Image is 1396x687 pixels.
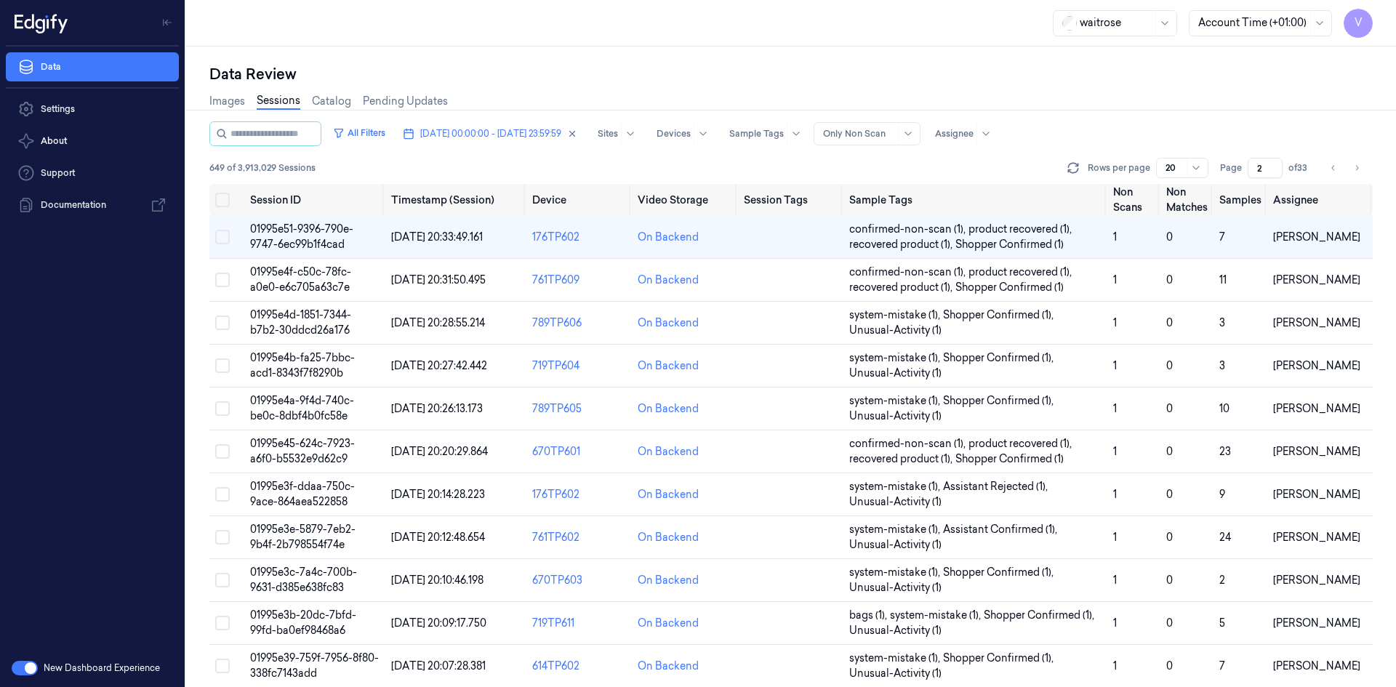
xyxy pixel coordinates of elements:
[1166,574,1173,587] span: 0
[532,530,626,545] div: 761TP602
[6,95,179,124] a: Settings
[1160,184,1214,216] th: Non Matches
[1273,574,1360,587] span: [PERSON_NAME]
[638,273,699,288] div: On Backend
[1113,359,1117,372] span: 1
[1166,445,1173,458] span: 0
[391,445,488,458] span: [DATE] 20:20:29.864
[391,659,486,672] span: [DATE] 20:07:28.381
[1113,273,1117,286] span: 1
[955,280,1064,295] span: Shopper Confirmed (1)
[943,393,1056,409] span: Shopper Confirmed (1) ,
[849,580,942,595] span: Unusual-Activity (1)
[312,94,351,109] a: Catalog
[215,401,230,416] button: Select row
[1220,161,1242,174] span: Page
[849,479,943,494] span: system-mistake (1) ,
[532,573,626,588] div: 670TP603
[1113,230,1117,244] span: 1
[849,537,942,553] span: Unusual-Activity (1)
[1113,531,1117,544] span: 1
[849,409,942,424] span: Unusual-Activity (1)
[1113,488,1117,501] span: 1
[327,121,391,145] button: All Filters
[1273,359,1360,372] span: [PERSON_NAME]
[1113,574,1117,587] span: 1
[1219,402,1229,415] span: 10
[532,487,626,502] div: 176TP602
[6,52,179,81] a: Data
[1214,184,1267,216] th: Samples
[1219,574,1225,587] span: 2
[215,444,230,459] button: Select row
[250,566,357,594] span: 01995e3c-7a4c-700b-9631-d385e638fc83
[250,437,355,465] span: 01995e45-624c-7923-a6f0-b5532e9d62c9
[849,651,943,666] span: system-mistake (1) ,
[1113,659,1117,672] span: 1
[1273,445,1360,458] span: [PERSON_NAME]
[6,190,179,220] a: Documentation
[1113,445,1117,458] span: 1
[391,230,483,244] span: [DATE] 20:33:49.161
[849,608,890,623] span: bags (1) ,
[849,350,943,366] span: system-mistake (1) ,
[1273,402,1360,415] span: [PERSON_NAME]
[968,265,1075,280] span: product recovered (1) ,
[849,666,942,681] span: Unusual-Activity (1)
[1219,273,1227,286] span: 11
[250,480,355,508] span: 01995e3f-ddaa-750c-9ace-864aea522858
[391,616,486,630] span: [DATE] 20:09:17.750
[1273,659,1360,672] span: [PERSON_NAME]
[215,273,230,287] button: Select row
[1273,616,1360,630] span: [PERSON_NAME]
[215,487,230,502] button: Select row
[391,359,487,372] span: [DATE] 20:27:42.442
[843,184,1107,216] th: Sample Tags
[943,565,1056,580] span: Shopper Confirmed (1) ,
[209,94,245,109] a: Images
[638,659,699,674] div: On Backend
[849,308,943,323] span: system-mistake (1) ,
[638,444,699,459] div: On Backend
[1219,445,1231,458] span: 23
[215,573,230,587] button: Select row
[6,126,179,156] button: About
[955,451,1064,467] span: Shopper Confirmed (1)
[215,316,230,330] button: Select row
[1113,402,1117,415] span: 1
[1273,531,1360,544] span: [PERSON_NAME]
[215,616,230,630] button: Select row
[250,265,351,294] span: 01995e4f-c50c-78fc-a0e0-e6c705a63c7e
[849,522,943,537] span: system-mistake (1) ,
[1166,531,1173,544] span: 0
[532,273,626,288] div: 761TP609
[943,651,1056,666] span: Shopper Confirmed (1) ,
[1219,616,1225,630] span: 5
[638,358,699,374] div: On Backend
[156,11,179,34] button: Toggle Navigation
[849,280,955,295] span: recovered product (1) ,
[532,444,626,459] div: 670TP601
[244,184,385,216] th: Session ID
[397,122,583,145] button: [DATE] 00:00:00 - [DATE] 23:59:59
[738,184,843,216] th: Session Tags
[532,316,626,331] div: 789TP606
[638,616,699,631] div: On Backend
[849,323,942,338] span: Unusual-Activity (1)
[943,350,1056,366] span: Shopper Confirmed (1) ,
[250,608,356,637] span: 01995e3b-20dc-7bfd-99fd-ba0ef98468a6
[1166,359,1173,372] span: 0
[943,308,1056,323] span: Shopper Confirmed (1) ,
[1273,488,1360,501] span: [PERSON_NAME]
[943,522,1060,537] span: Assistant Confirmed (1) ,
[257,93,300,110] a: Sessions
[1166,616,1173,630] span: 0
[1113,316,1117,329] span: 1
[391,574,484,587] span: [DATE] 20:10:46.198
[532,401,626,417] div: 789TP605
[1166,273,1173,286] span: 0
[363,94,448,109] a: Pending Updates
[1088,161,1150,174] p: Rows per page
[250,523,356,551] span: 01995e3e-5879-7eb2-9b4f-2b798554f74e
[955,237,1064,252] span: Shopper Confirmed (1)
